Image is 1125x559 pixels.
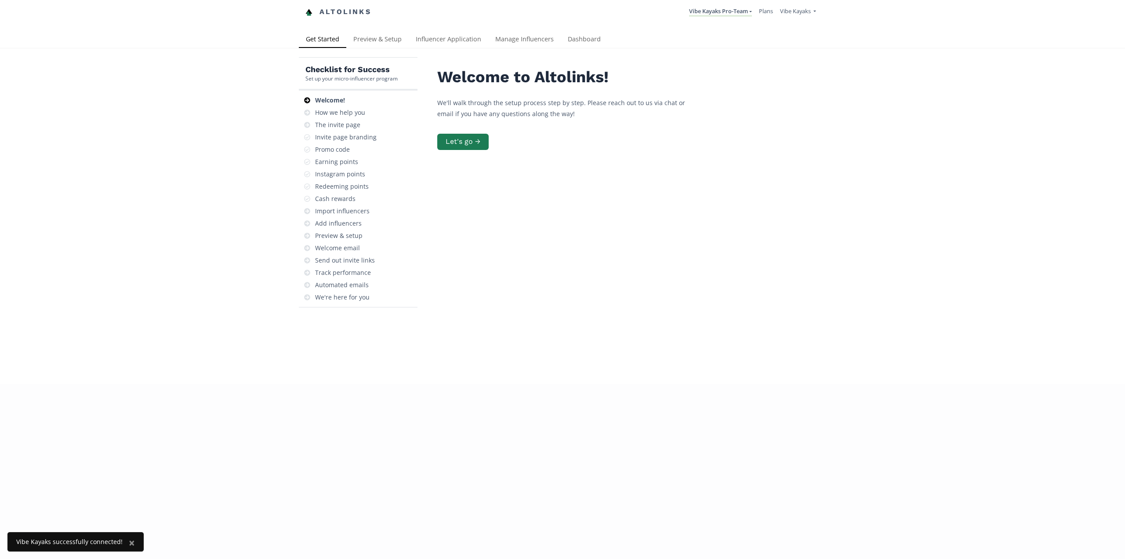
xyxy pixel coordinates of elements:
h2: Welcome to Altolinks! [437,68,701,86]
div: Instagram points [315,170,365,179]
a: Plans [759,7,773,15]
div: Promo code [315,145,350,154]
div: Add influencers [315,219,362,228]
img: favicon-32x32.png [305,9,312,16]
div: Automated emails [315,281,369,289]
div: Invite page branding [315,133,377,142]
div: Welcome email [315,244,360,252]
a: Vibe Kayaks [780,7,816,17]
a: Manage Influencers [488,31,561,49]
div: Earning points [315,157,358,166]
div: Vibe Kayaks successfully connected! [16,537,123,546]
div: How we help you [315,108,365,117]
a: Influencer Application [409,31,488,49]
div: Redeeming points [315,182,369,191]
div: We're here for you [315,293,370,302]
a: Vibe Kayaks Pro-Team [689,7,752,17]
a: Dashboard [561,31,608,49]
div: Welcome! [315,96,345,105]
div: Preview & setup [315,231,363,240]
button: Close [120,532,144,553]
a: Get Started [299,31,346,49]
p: We'll walk through the setup process step by step. Please reach out to us via chat or email if yo... [437,97,701,119]
span: Vibe Kayaks [780,7,811,15]
div: Track performance [315,268,371,277]
a: Preview & Setup [346,31,409,49]
div: Import influencers [315,207,370,216]
span: × [129,535,135,550]
div: Send out invite links [315,256,375,265]
div: Cash rewards [315,194,356,203]
h5: Checklist for Success [305,64,398,75]
div: Set up your micro-influencer program [305,75,398,82]
a: Altolinks [305,5,371,19]
div: The invite page [315,121,360,129]
button: Let's go → [437,134,489,150]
